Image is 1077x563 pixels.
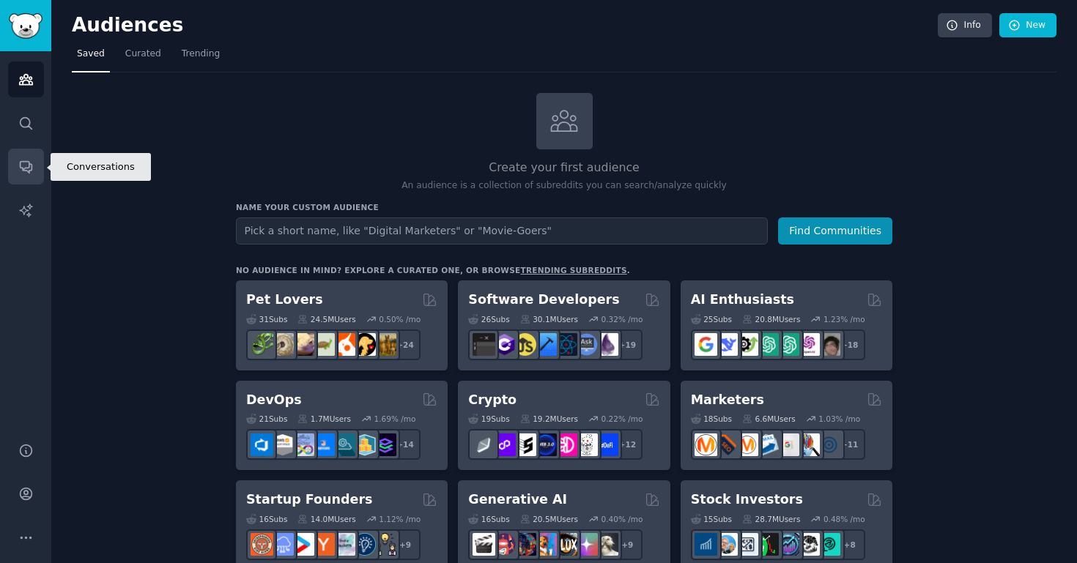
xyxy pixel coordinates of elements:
[520,314,578,324] div: 30.1M Users
[125,48,161,61] span: Curated
[77,48,105,61] span: Saved
[602,414,643,424] div: 0.22 % /mo
[612,329,643,360] div: + 19
[246,491,372,509] h2: Startup Founders
[777,533,799,556] img: StocksAndTrading
[575,433,598,456] img: CryptoNews
[756,433,779,456] img: Emailmarketing
[72,14,938,37] h2: Audiences
[236,159,892,177] h2: Create your first audience
[777,433,799,456] img: googleads
[251,433,273,456] img: azuredevops
[468,491,567,509] h2: Generative AI
[736,433,758,456] img: AskMarketing
[602,514,643,524] div: 0.40 % /mo
[534,433,557,456] img: web3
[312,433,335,456] img: DevOpsLinks
[824,314,865,324] div: 1.23 % /mo
[736,533,758,556] img: Forex
[818,333,840,356] img: ArtificalIntelligence
[691,491,803,509] h2: Stock Investors
[691,514,732,524] div: 15 Sub s
[374,433,396,456] img: PlatformEngineers
[834,529,865,560] div: + 8
[292,333,314,356] img: leopardgeckos
[390,529,421,560] div: + 9
[333,433,355,456] img: platformengineering
[236,179,892,193] p: An audience is a collection of subreddits you can search/analyze quickly
[612,529,643,560] div: + 9
[715,333,738,356] img: DeepSeek
[555,533,577,556] img: FluxAI
[9,13,42,39] img: GummySearch logo
[824,514,865,524] div: 0.48 % /mo
[514,533,536,556] img: deepdream
[353,433,376,456] img: aws_cdk
[736,333,758,356] img: AItoolsCatalog
[353,533,376,556] img: Entrepreneurship
[353,333,376,356] img: PetAdvice
[534,533,557,556] img: sdforall
[602,314,643,324] div: 0.32 % /mo
[695,433,717,456] img: content_marketing
[691,314,732,324] div: 25 Sub s
[756,533,779,556] img: Trading
[246,414,287,424] div: 21 Sub s
[596,533,618,556] img: DreamBooth
[575,533,598,556] img: starryai
[596,433,618,456] img: defi_
[520,266,626,275] a: trending subreddits
[493,533,516,556] img: dalle2
[379,314,421,324] div: 0.50 % /mo
[742,414,796,424] div: 6.6M Users
[742,314,800,324] div: 20.8M Users
[695,333,717,356] img: GoogleGeminiAI
[555,333,577,356] img: reactnative
[72,42,110,72] a: Saved
[468,514,509,524] div: 16 Sub s
[575,333,598,356] img: AskComputerScience
[715,433,738,456] img: bigseo
[596,333,618,356] img: elixir
[742,514,800,524] div: 28.7M Users
[612,429,643,460] div: + 12
[177,42,225,72] a: Trending
[493,333,516,356] img: csharp
[236,217,768,245] input: Pick a short name, like "Digital Marketers" or "Movie-Goers"
[390,429,421,460] div: + 14
[246,291,323,309] h2: Pet Lovers
[297,514,355,524] div: 14.0M Users
[473,333,495,356] img: software
[312,333,335,356] img: turtle
[292,433,314,456] img: Docker_DevOps
[246,314,287,324] div: 31 Sub s
[333,333,355,356] img: cockatiel
[120,42,166,72] a: Curated
[271,533,294,556] img: SaaS
[715,533,738,556] img: ValueInvesting
[312,533,335,556] img: ycombinator
[292,533,314,556] img: startup
[999,13,1056,38] a: New
[468,414,509,424] div: 19 Sub s
[236,202,892,212] h3: Name your custom audience
[251,333,273,356] img: herpetology
[182,48,220,61] span: Trending
[818,414,860,424] div: 1.03 % /mo
[797,433,820,456] img: MarketingResearch
[297,414,351,424] div: 1.7M Users
[818,433,840,456] img: OnlineMarketing
[818,533,840,556] img: technicalanalysis
[691,414,732,424] div: 18 Sub s
[938,13,992,38] a: Info
[271,333,294,356] img: ballpython
[271,433,294,456] img: AWS_Certified_Experts
[797,533,820,556] img: swingtrading
[374,333,396,356] img: dogbreed
[520,414,578,424] div: 19.2M Users
[777,333,799,356] img: chatgpt_prompts_
[514,333,536,356] img: learnjavascript
[756,333,779,356] img: chatgpt_promptDesign
[468,314,509,324] div: 26 Sub s
[374,414,416,424] div: 1.69 % /mo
